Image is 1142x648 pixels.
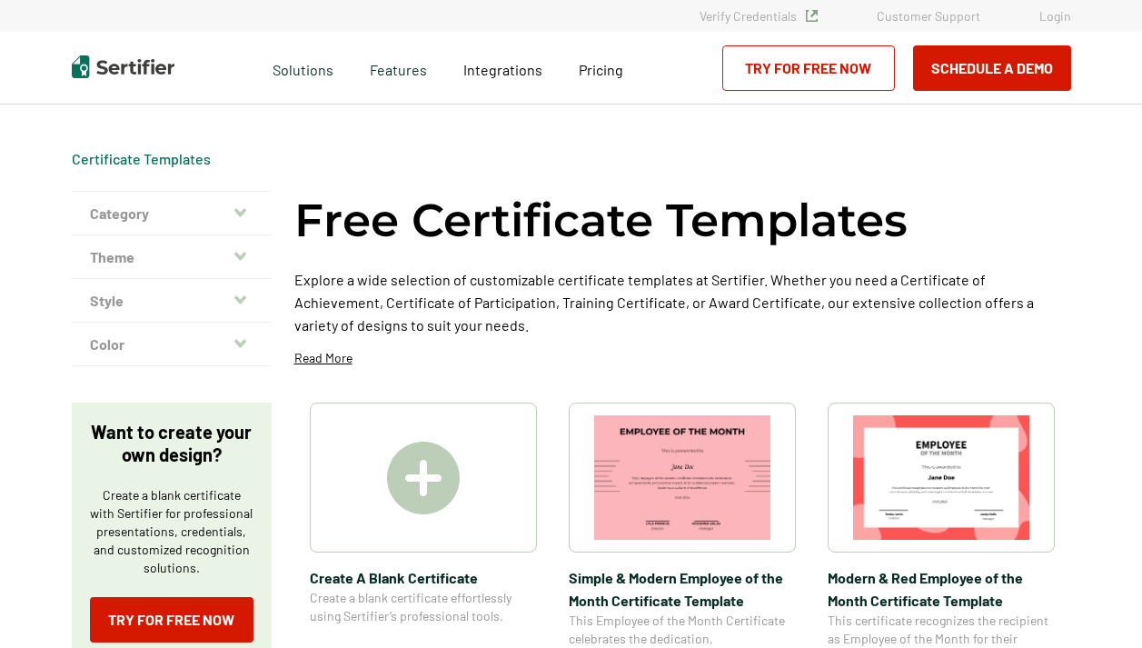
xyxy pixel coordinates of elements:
[700,8,818,24] a: Verify Credentials
[294,191,908,250] h1: Free Certificate Templates
[273,56,333,79] span: Solutions
[72,55,174,78] img: Sertifier | Digital Credentialing Platform
[579,56,623,79] a: Pricing
[310,589,537,625] span: Create a blank certificate effortlessly using Sertifier’s professional tools.
[72,235,272,279] button: Theme
[90,486,253,577] p: Create a blank certificate with Sertifier for professional presentations, credentials, and custom...
[853,415,1029,540] img: Modern & Red Employee of the Month Certificate Template
[72,150,211,168] div: Breadcrumb
[310,566,537,589] span: Create A Blank Certificate
[294,349,353,367] p: Read More
[463,56,542,79] a: Integrations
[806,10,818,22] img: Verified
[828,566,1055,612] span: Modern & Red Employee of the Month Certificate Template
[387,442,460,514] img: Create A Blank Certificate
[1039,8,1071,24] a: Login
[722,45,895,91] a: Try for Free Now
[72,279,272,323] button: Style
[579,61,623,78] span: Pricing
[294,268,1071,336] p: Explore a wide selection of customizable certificate templates at Sertifier. Whether you need a C...
[463,61,542,78] span: Integrations
[90,421,253,466] p: Want to create your own design?
[72,150,211,167] a: Certificate Templates
[72,323,272,366] button: Color
[72,192,272,235] button: Category
[72,150,211,168] span: Certificate Templates
[569,566,796,612] span: Simple & Modern Employee of the Month Certificate Template
[877,8,980,24] a: Customer Support
[370,56,427,79] span: Features
[90,597,253,643] a: Try for Free Now
[594,415,770,540] img: Simple & Modern Employee of the Month Certificate Template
